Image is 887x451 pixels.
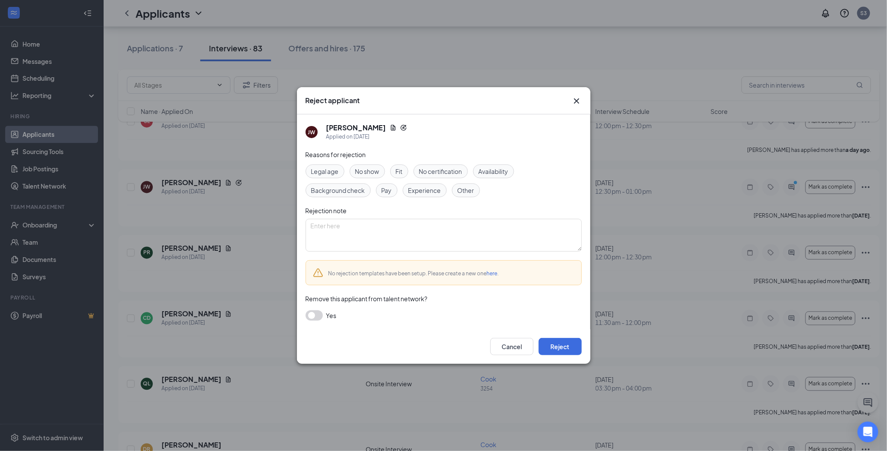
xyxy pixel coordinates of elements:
span: No certification [419,167,462,176]
span: Legal age [311,167,339,176]
button: Reject [539,338,582,355]
h5: [PERSON_NAME] [326,123,386,132]
span: Remove this applicant from talent network? [306,295,428,303]
svg: Cross [571,96,582,106]
h3: Reject applicant [306,96,360,105]
button: Cancel [490,338,533,355]
svg: Warning [313,268,323,278]
button: Close [571,96,582,106]
span: Yes [326,310,337,321]
a: here [487,270,498,277]
div: Open Intercom Messenger [858,422,878,442]
span: Pay [382,186,392,195]
span: No show [355,167,379,176]
span: Other [458,186,474,195]
div: Applied on [DATE] [326,132,407,141]
span: No rejection templates have been setup. Please create a new one . [328,270,499,277]
svg: Reapply [400,124,407,131]
span: Reasons for rejection [306,151,366,158]
span: Rejection note [306,207,347,214]
span: Experience [408,186,441,195]
div: JW [308,129,315,136]
svg: Document [390,124,397,131]
span: Fit [396,167,403,176]
span: Background check [311,186,365,195]
span: Availability [479,167,508,176]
